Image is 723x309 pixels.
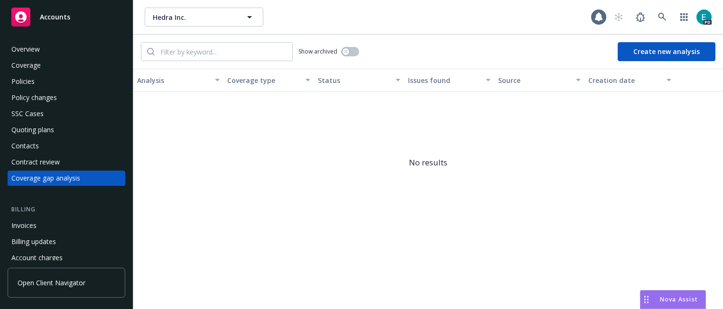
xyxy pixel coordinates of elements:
[8,58,125,73] a: Coverage
[675,8,694,27] a: Switch app
[137,75,209,85] div: Analysis
[8,42,125,57] a: Overview
[494,69,584,91] button: Source
[8,154,125,170] a: Contract review
[133,69,223,91] button: Analysis
[8,138,125,154] a: Contacts
[404,69,494,91] button: Issues found
[11,234,56,249] div: Billing updates
[8,171,125,186] a: Coverage gap analysis
[8,4,125,30] a: Accounts
[11,122,54,137] div: Quoting plans
[640,290,706,309] button: Nova Assist
[153,12,235,22] span: Hedra Inc.
[11,90,57,105] div: Policy changes
[314,69,404,91] button: Status
[8,205,125,214] div: Billing
[8,106,125,121] a: SSC Cases
[618,42,715,61] button: Create new analysis
[11,58,41,73] div: Coverage
[408,75,480,85] div: Issues found
[18,278,85,288] span: Open Client Navigator
[133,91,723,234] span: No results
[147,48,155,55] svg: Search
[40,13,70,21] span: Accounts
[223,69,314,91] button: Coverage type
[8,122,125,137] a: Quoting plans
[11,218,37,233] div: Invoices
[11,74,35,89] div: Policies
[653,8,672,27] a: Search
[660,295,698,303] span: Nova Assist
[155,43,292,61] input: Filter by keyword...
[8,218,125,233] a: Invoices
[11,250,63,265] div: Account charges
[8,234,125,249] a: Billing updates
[11,42,40,57] div: Overview
[11,171,80,186] div: Coverage gap analysis
[11,106,44,121] div: SSC Cases
[696,9,712,25] img: photo
[11,154,60,170] div: Contract review
[588,75,660,85] div: Creation date
[318,75,390,85] div: Status
[8,250,125,265] a: Account charges
[498,75,570,85] div: Source
[631,8,650,27] a: Report a Bug
[227,75,299,85] div: Coverage type
[11,138,39,154] div: Contacts
[584,69,675,91] button: Creation date
[298,47,337,55] span: Show archived
[145,8,263,27] button: Hedra Inc.
[8,90,125,105] a: Policy changes
[609,8,628,27] a: Start snowing
[8,74,125,89] a: Policies
[640,291,652,309] div: Drag to move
